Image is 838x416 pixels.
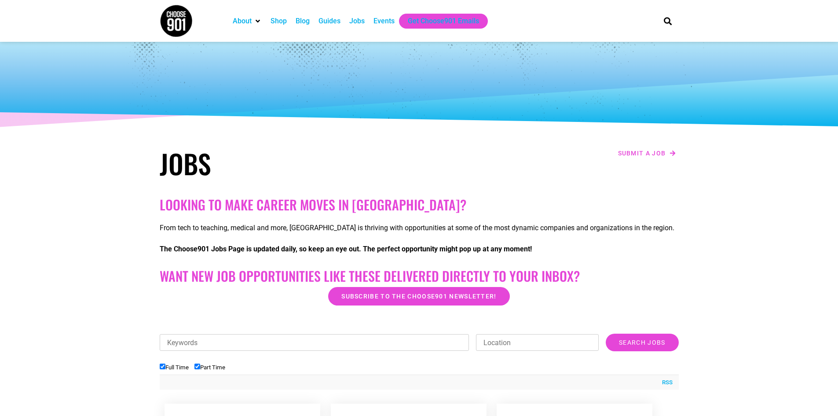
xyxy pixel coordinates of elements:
[296,16,310,26] a: Blog
[408,16,479,26] a: Get Choose901 Emails
[349,16,365,26] a: Jobs
[618,150,666,156] span: Submit a job
[160,364,189,371] label: Full Time
[160,268,679,284] h2: Want New Job Opportunities like these Delivered Directly to your Inbox?
[160,364,165,369] input: Full Time
[233,16,252,26] a: About
[606,334,678,351] input: Search Jobs
[318,16,340,26] a: Guides
[160,334,469,351] input: Keywords
[160,245,532,253] strong: The Choose901 Jobs Page is updated daily, so keep an eye out. The perfect opportunity might pop u...
[160,197,679,213] h2: Looking to make career moves in [GEOGRAPHIC_DATA]?
[615,147,679,159] a: Submit a job
[373,16,395,26] a: Events
[660,14,675,28] div: Search
[271,16,287,26] a: Shop
[476,334,599,351] input: Location
[194,364,225,371] label: Part Time
[194,364,200,369] input: Part Time
[658,378,673,387] a: RSS
[160,147,415,179] h1: Jobs
[328,287,509,306] a: Subscribe to the Choose901 newsletter!
[341,293,496,299] span: Subscribe to the Choose901 newsletter!
[228,14,649,29] nav: Main nav
[160,223,679,233] p: From tech to teaching, medical and more, [GEOGRAPHIC_DATA] is thriving with opportunities at some...
[228,14,266,29] div: About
